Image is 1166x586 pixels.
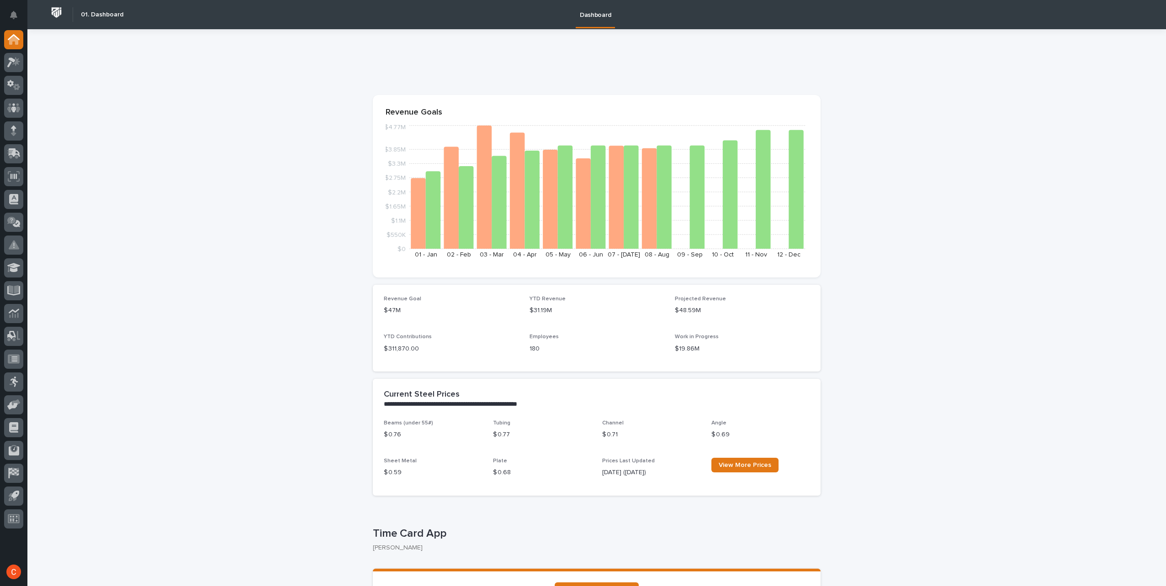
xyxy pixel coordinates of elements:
text: 12 - Dec [777,251,800,258]
p: $ 0.59 [384,468,482,477]
a: View More Prices [711,458,779,472]
tspan: $550K [387,231,406,238]
p: 180 [530,344,664,354]
tspan: $1.65M [385,203,406,209]
h2: 01. Dashboard [81,11,123,19]
tspan: $3.85M [384,146,406,153]
span: Plate [493,458,507,464]
span: Work in Progress [675,334,719,340]
span: Prices Last Updated [602,458,655,464]
p: $ 0.71 [602,430,700,439]
p: $19.86M [675,344,810,354]
p: Time Card App [373,527,817,540]
text: 05 - May [546,251,571,258]
text: 07 - [DATE] [608,251,640,258]
button: Notifications [4,5,23,25]
span: Tubing [493,420,510,426]
text: 06 - Jun [579,251,603,258]
p: $ 311,870.00 [384,344,519,354]
p: $ 0.77 [493,430,591,439]
p: Revenue Goals [386,108,808,118]
p: [DATE] ([DATE]) [602,468,700,477]
h2: Current Steel Prices [384,390,460,400]
p: [PERSON_NAME] [373,544,813,552]
text: 10 - Oct [712,251,734,258]
p: $47M [384,306,519,315]
span: Angle [711,420,726,426]
p: $31.19M [530,306,664,315]
p: $ 0.69 [711,430,810,439]
text: 11 - Nov [745,251,767,258]
span: YTD Contributions [384,334,432,340]
span: View More Prices [719,462,771,468]
span: YTD Revenue [530,296,566,302]
span: Sheet Metal [384,458,417,464]
text: 01 - Jan [415,251,437,258]
tspan: $0 [397,246,406,252]
span: Channel [602,420,624,426]
img: Workspace Logo [48,4,65,21]
tspan: $4.77M [384,124,406,131]
p: $ 0.76 [384,430,482,439]
span: Revenue Goal [384,296,421,302]
span: Employees [530,334,559,340]
button: users-avatar [4,562,23,581]
tspan: $3.3M [388,161,406,167]
text: 08 - Aug [645,251,669,258]
p: $ 0.68 [493,468,591,477]
tspan: $2.2M [388,189,406,195]
span: Beams (under 55#) [384,420,433,426]
tspan: $1.1M [391,217,406,224]
span: Projected Revenue [675,296,726,302]
text: 09 - Sep [677,251,703,258]
text: 04 - Apr [513,251,537,258]
text: 03 - Mar [480,251,504,258]
div: Notifications [11,11,23,26]
p: $48.59M [675,306,810,315]
tspan: $2.75M [385,175,406,181]
text: 02 - Feb [447,251,471,258]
